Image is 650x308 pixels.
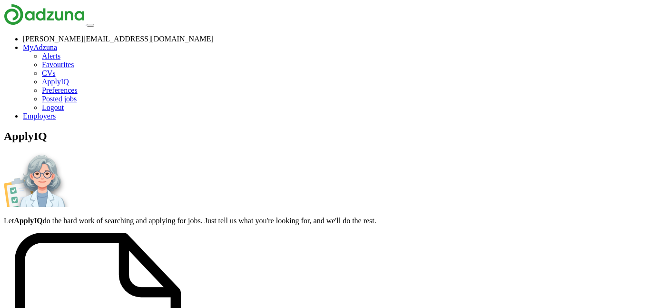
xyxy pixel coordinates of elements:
[42,78,69,86] a: ApplyIQ
[23,112,56,120] a: Employers
[4,130,646,143] h1: ApplyIQ
[42,86,78,94] a: Preferences
[42,60,74,69] a: Favourites
[42,95,77,103] a: Posted jobs
[42,103,64,111] a: Logout
[23,43,57,51] a: MyAdzuna
[4,4,85,25] img: Adzuna logo
[4,217,646,225] p: Let do the hard work of searching and applying for jobs. Just tell us what you're looking for, an...
[42,69,55,77] a: CVs
[23,35,646,43] li: [PERSON_NAME][EMAIL_ADDRESS][DOMAIN_NAME]
[14,217,42,225] strong: ApplyIQ
[87,24,94,27] button: Toggle main navigation menu
[42,52,60,60] a: Alerts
